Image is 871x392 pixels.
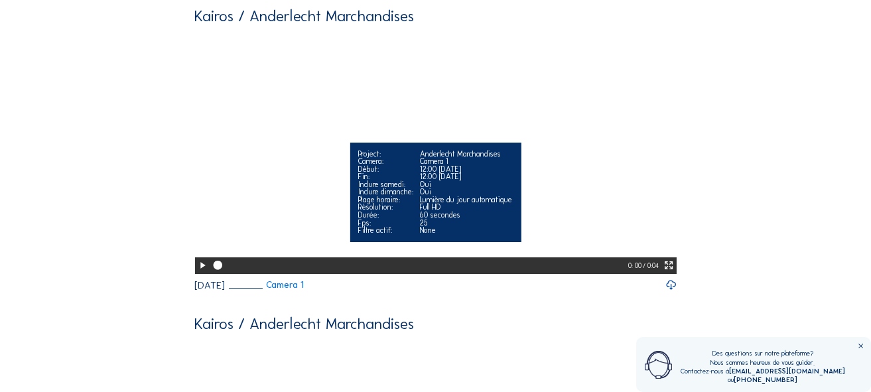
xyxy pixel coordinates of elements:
[358,196,413,204] div: Plage horaire:
[645,349,672,380] img: operator
[358,181,413,189] div: Inclure samedi:
[358,212,413,220] div: Durée:
[420,166,512,174] div: 12:00 [DATE]
[420,204,512,212] div: Full HD
[420,158,512,166] div: Camera 1
[420,220,512,228] div: 25
[358,173,413,181] div: Fin:
[358,227,413,235] div: Filtre actif:
[420,212,512,220] div: 60 secondes
[420,181,512,189] div: Oui
[420,196,512,204] div: Lumière du jour automatique
[358,158,413,166] div: Camera:
[681,367,845,375] div: Contactez-nous à
[681,358,845,367] div: Nous sommes heureux de vous guider.
[358,151,413,159] div: Project:
[194,31,676,272] video: Your browser does not support the video tag.
[729,367,845,375] a: [EMAIL_ADDRESS][DOMAIN_NAME]
[229,281,304,290] a: Camera 1
[194,281,225,291] div: [DATE]
[358,204,413,212] div: Résolution:
[643,257,659,273] div: / 0:04
[420,188,512,196] div: Oui
[194,316,414,332] div: Kairos / Anderlecht Marchandises
[358,220,413,228] div: Fps:
[194,9,414,24] div: Kairos / Anderlecht Marchandises
[358,166,413,174] div: Début:
[420,173,512,181] div: 12:00 [DATE]
[734,375,797,384] a: [PHONE_NUMBER]
[681,375,845,384] div: ou
[628,257,643,273] div: 0: 00
[420,151,512,159] div: Anderlecht Marchandises
[420,227,512,235] div: None
[358,188,413,196] div: Inclure dimanche:
[681,349,845,358] div: Des questions sur notre plateforme?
